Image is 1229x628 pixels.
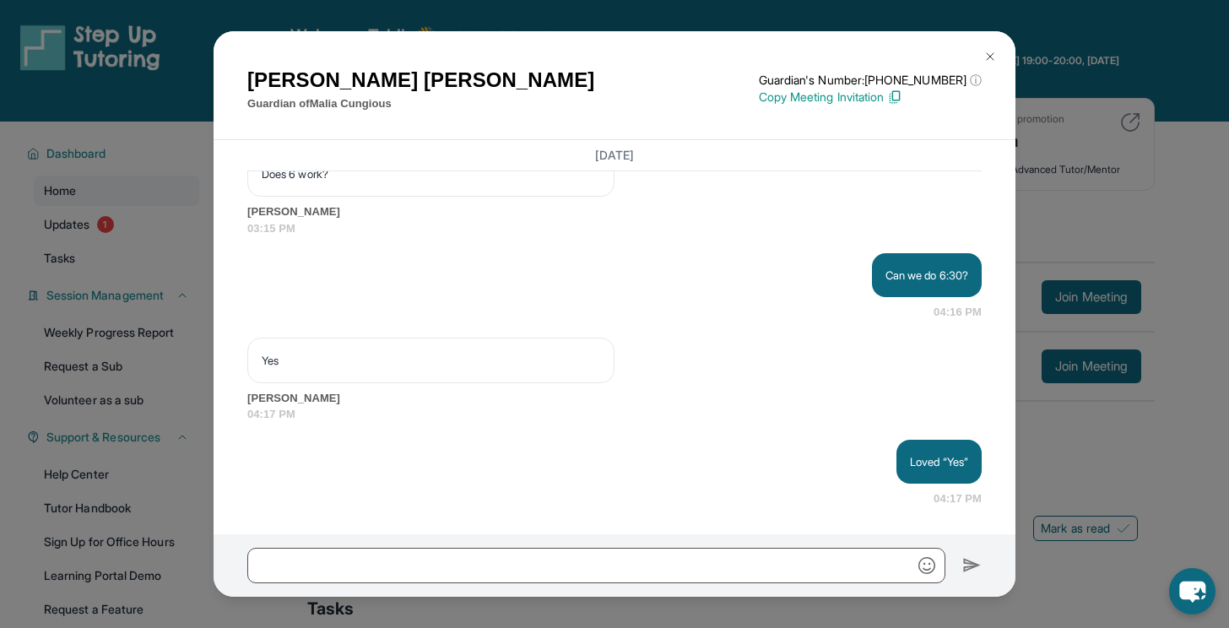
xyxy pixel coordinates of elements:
p: Can we do 6:30? [885,267,968,284]
h3: [DATE] [247,147,982,164]
p: Guardian of Malia Cungious [247,95,594,112]
span: [PERSON_NAME] [247,203,982,220]
img: Close Icon [983,50,997,63]
span: 04:17 PM [247,406,982,423]
p: Yes [262,352,600,369]
p: Loved “Yes” [910,453,968,470]
p: Copy Meeting Invitation [759,89,982,106]
p: Does 6 work? [262,165,600,182]
span: 04:16 PM [934,304,982,321]
p: Guardian's Number: [PHONE_NUMBER] [759,72,982,89]
img: Send icon [962,555,982,576]
span: [PERSON_NAME] [247,390,982,407]
button: chat-button [1169,568,1215,614]
span: ⓘ [970,72,982,89]
h1: [PERSON_NAME] [PERSON_NAME] [247,65,594,95]
img: Emoji [918,557,935,574]
span: 03:15 PM [247,220,982,237]
span: 04:17 PM [934,490,982,507]
img: Copy Icon [887,89,902,105]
